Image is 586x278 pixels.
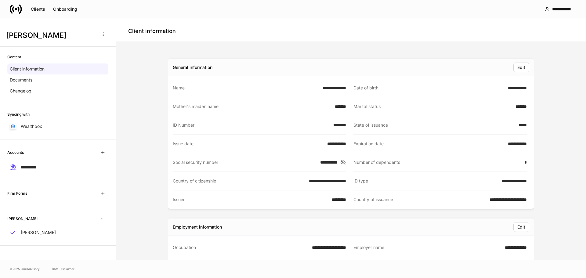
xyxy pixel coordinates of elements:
[52,266,74,271] a: Data Disclaimer
[7,227,108,238] a: [PERSON_NAME]
[173,197,328,203] div: Issuer
[353,103,512,110] div: Marital status
[10,88,31,94] p: Changelog
[10,77,32,83] p: Documents
[53,7,77,11] div: Onboarding
[6,31,94,40] h3: [PERSON_NAME]
[7,54,21,60] h6: Content
[513,63,529,72] button: Edit
[173,159,317,165] div: Social security number
[173,224,222,230] div: Employment information
[10,66,45,72] p: Client information
[353,197,486,203] div: Country of issuance
[353,244,501,251] div: Employer name
[21,123,42,129] p: Wealthbox
[27,4,49,14] button: Clients
[173,103,331,110] div: Mother's maiden name
[7,111,30,117] h6: Syncing with
[7,63,108,74] a: Client information
[353,141,504,147] div: Expiration date
[7,150,24,155] h6: Accounts
[173,85,319,91] div: Name
[31,7,45,11] div: Clients
[513,222,529,232] button: Edit
[173,122,330,128] div: ID Number
[173,141,324,147] div: Issue date
[353,178,498,184] div: ID type
[353,122,515,128] div: State of issuance
[353,85,504,91] div: Date of birth
[7,216,38,222] h6: [PERSON_NAME]
[7,74,108,85] a: Documents
[7,121,108,132] a: Wealthbox
[517,65,525,70] div: Edit
[7,85,108,96] a: Changelog
[10,266,40,271] span: © 2025 OneAdvisory
[517,225,525,229] div: Edit
[49,4,81,14] button: Onboarding
[353,159,521,165] div: Number of dependents
[173,244,308,251] div: Occupation
[173,178,305,184] div: Country of citizenship
[128,27,176,35] h4: Client information
[21,229,56,236] p: [PERSON_NAME]
[7,190,27,196] h6: Firm Forms
[173,64,212,70] div: General information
